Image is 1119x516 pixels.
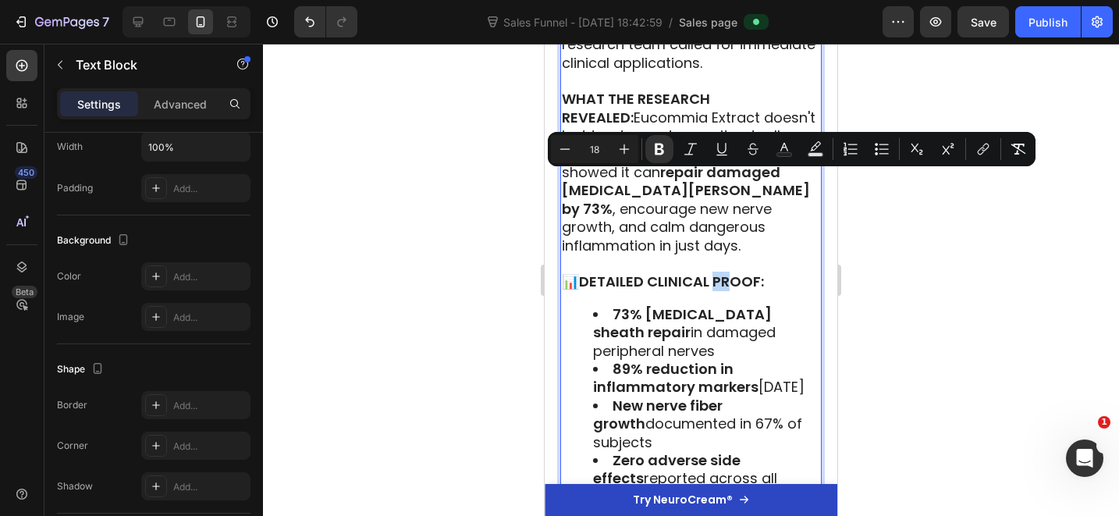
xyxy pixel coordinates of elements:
[17,119,265,175] strong: repair damaged [MEDICAL_DATA][PERSON_NAME] by 73%
[971,16,996,29] span: Save
[957,6,1009,37] button: Save
[57,479,93,493] div: Shadow
[48,261,227,298] strong: 73% [MEDICAL_DATA] sheath repair
[48,407,196,444] strong: Zero adverse side effects
[173,480,247,494] div: Add...
[173,182,247,196] div: Add...
[17,228,219,247] span: 📊
[294,6,357,37] div: Undo/Redo
[1066,439,1103,477] iframe: Intercom live chat
[173,399,247,413] div: Add...
[48,352,178,390] strong: New nerve fiber growth
[173,439,247,454] div: Add...
[34,228,219,247] strong: DETAILED CLINICAL PROOF:
[548,132,1036,166] div: Editor contextual toolbar
[102,12,109,31] p: 7
[57,140,83,154] div: Width
[48,261,231,317] span: in damaged peripheral nerves
[57,359,107,380] div: Shape
[76,55,208,74] p: Text Block
[1028,14,1067,30] div: Publish
[57,398,87,412] div: Border
[48,407,233,463] span: reported across all participants
[669,14,673,30] span: /
[154,96,207,112] p: Advanced
[500,14,666,30] span: Sales Funnel - [DATE] 18:42:59
[57,230,133,251] div: Background
[57,269,81,283] div: Color
[679,14,737,30] span: Sales page
[173,270,247,284] div: Add...
[77,96,121,112] p: Settings
[1098,416,1110,429] span: 1
[1015,6,1081,37] button: Publish
[48,315,214,353] strong: 89% reduction in inflammatory markers
[57,310,84,324] div: Image
[48,315,260,353] span: [DATE]
[6,6,116,37] button: 7
[545,44,837,516] iframe: Design area
[17,45,165,83] strong: WHAT THE RESEARCH REVEALED:
[17,45,271,211] span: Eucommia Extract doesn't just treat symptoms - it actually repairs damaged nerves. The study show...
[48,352,258,408] span: documented in 67% of subjects
[15,166,37,179] div: 450
[142,133,250,161] input: Auto
[57,181,93,195] div: Padding
[173,311,247,325] div: Add...
[57,439,88,453] div: Corner
[12,286,37,298] div: Beta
